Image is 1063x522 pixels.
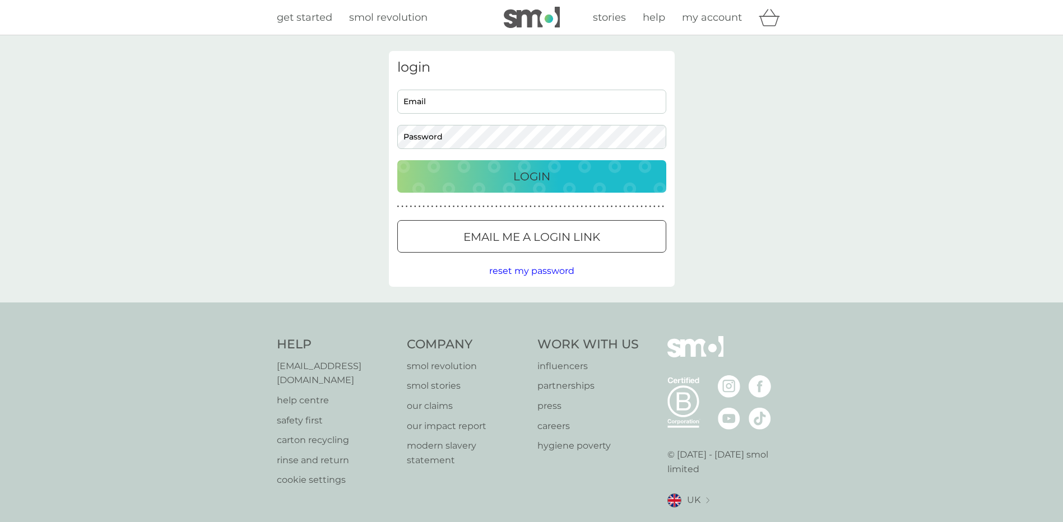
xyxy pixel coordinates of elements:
[407,336,526,353] h4: Company
[662,204,664,209] p: ●
[349,11,428,24] span: smol revolution
[397,220,666,253] button: Email me a login link
[525,204,527,209] p: ●
[589,204,592,209] p: ●
[482,204,485,209] p: ●
[568,204,570,209] p: ●
[593,10,626,26] a: stories
[489,264,574,278] button: reset my password
[759,6,787,29] div: basket
[718,407,740,430] img: visit the smol Youtube page
[643,11,665,24] span: help
[407,439,526,467] a: modern slavery statement
[628,204,630,209] p: ●
[435,204,438,209] p: ●
[564,204,566,209] p: ●
[537,399,639,413] a: press
[487,204,489,209] p: ●
[277,359,396,388] a: [EMAIL_ADDRESS][DOMAIN_NAME]
[419,204,421,209] p: ●
[706,497,709,504] img: select a new location
[512,204,514,209] p: ●
[593,204,596,209] p: ●
[277,413,396,428] a: safety first
[414,204,416,209] p: ●
[397,59,666,76] h3: login
[478,204,480,209] p: ●
[749,375,771,398] img: visit the smol Facebook page
[508,204,510,209] p: ●
[551,204,553,209] p: ●
[500,204,502,209] p: ●
[577,204,579,209] p: ●
[407,379,526,393] a: smol stories
[277,433,396,448] a: carton recycling
[495,204,498,209] p: ●
[453,204,455,209] p: ●
[410,204,412,209] p: ●
[504,204,506,209] p: ●
[682,10,742,26] a: my account
[407,359,526,374] a: smol revolution
[667,493,681,507] img: UK flag
[397,204,400,209] p: ●
[537,419,639,434] a: careers
[277,336,396,353] h4: Help
[598,204,600,209] p: ●
[619,204,621,209] p: ●
[559,204,561,209] p: ●
[682,11,742,24] span: my account
[397,160,666,193] button: Login
[643,10,665,26] a: help
[658,204,660,209] p: ●
[277,453,396,468] p: rinse and return
[491,204,493,209] p: ●
[530,204,532,209] p: ●
[653,204,656,209] p: ●
[585,204,587,209] p: ●
[581,204,583,209] p: ●
[457,204,459,209] p: ●
[537,439,639,453] a: hygiene poverty
[542,204,545,209] p: ●
[632,204,634,209] p: ●
[667,336,723,374] img: smol
[423,204,425,209] p: ●
[277,11,332,24] span: get started
[489,265,574,276] span: reset my password
[407,399,526,413] p: our claims
[611,204,613,209] p: ●
[277,10,332,26] a: get started
[517,204,519,209] p: ●
[537,359,639,374] a: influencers
[649,204,651,209] p: ●
[534,204,536,209] p: ●
[466,204,468,209] p: ●
[667,448,787,476] p: © [DATE] - [DATE] smol limited
[448,204,451,209] p: ●
[406,204,408,209] p: ●
[640,204,643,209] p: ●
[615,204,617,209] p: ●
[407,419,526,434] a: our impact report
[537,336,639,353] h4: Work With Us
[537,379,639,393] a: partnerships
[572,204,574,209] p: ●
[277,393,396,408] p: help centre
[463,228,600,246] p: Email me a login link
[277,473,396,487] a: cookie settings
[637,204,639,209] p: ●
[440,204,442,209] p: ●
